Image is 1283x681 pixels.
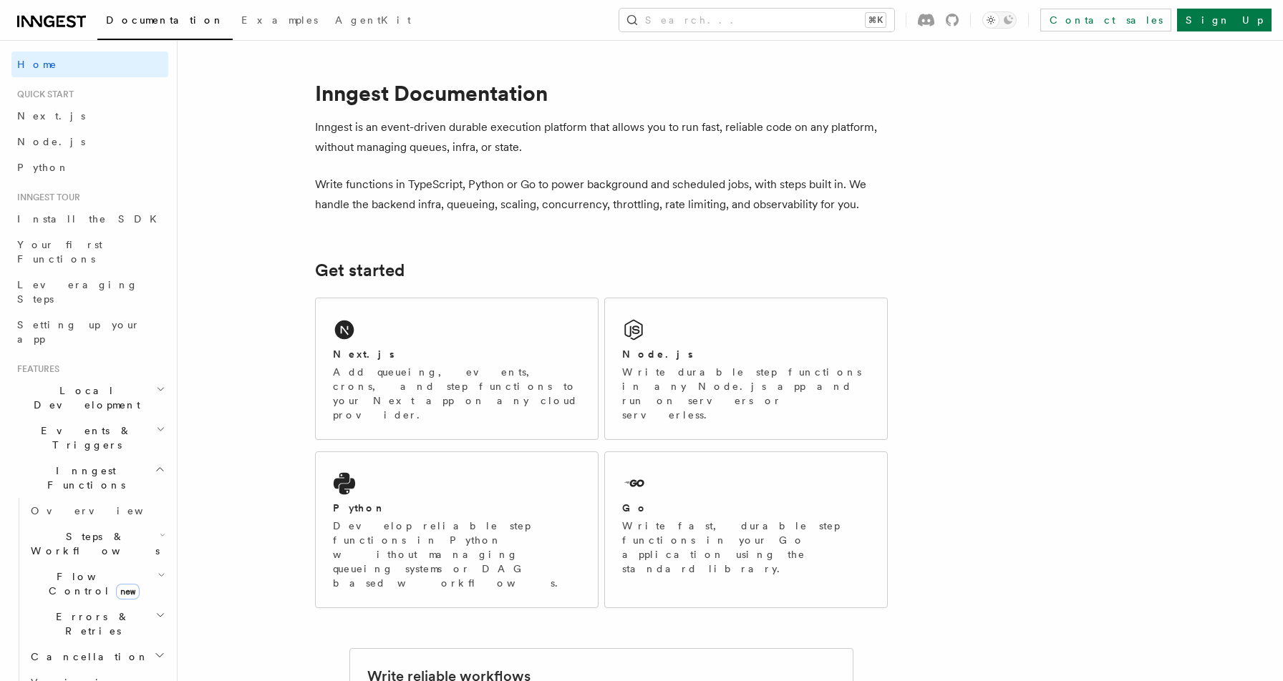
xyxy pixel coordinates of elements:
p: Add queueing, events, crons, and step functions to your Next app on any cloud provider. [333,365,581,422]
span: Python [17,162,69,173]
a: Leveraging Steps [11,272,168,312]
span: Your first Functions [17,239,102,265]
p: Write fast, durable step functions in your Go application using the standard library. [622,519,870,576]
h2: Next.js [333,347,394,361]
span: Inngest tour [11,192,80,203]
span: new [116,584,140,599]
h1: Inngest Documentation [315,80,888,106]
a: Home [11,52,168,77]
p: Write functions in TypeScript, Python or Go to power background and scheduled jobs, with steps bu... [315,175,888,215]
a: GoWrite fast, durable step functions in your Go application using the standard library. [604,451,888,608]
span: Events & Triggers [11,423,156,452]
span: Next.js [17,110,85,122]
h2: Node.js [622,347,693,361]
span: Leveraging Steps [17,279,138,305]
p: Develop reliable step functions in Python without managing queueing systems or DAG based workflows. [333,519,581,590]
a: Install the SDK [11,206,168,232]
button: Search...⌘K [619,9,894,31]
span: Inngest Functions [11,464,155,492]
span: Home [17,57,57,72]
span: Documentation [106,14,224,26]
a: Next.js [11,103,168,129]
span: Overview [31,505,178,516]
button: Cancellation [25,644,168,670]
a: Next.jsAdd queueing, events, crons, and step functions to your Next app on any cloud provider. [315,298,599,440]
a: Documentation [97,4,233,40]
p: Inngest is an event-driven durable execution platform that allows you to run fast, reliable code ... [315,117,888,157]
a: Python [11,155,168,180]
span: Cancellation [25,650,149,664]
button: Steps & Workflows [25,524,168,564]
a: Sign Up [1177,9,1272,31]
button: Local Development [11,378,168,418]
span: Node.js [17,136,85,147]
a: Setting up your app [11,312,168,352]
a: Your first Functions [11,232,168,272]
span: Setting up your app [17,319,140,345]
h2: Go [622,501,648,515]
button: Events & Triggers [11,418,168,458]
button: Toggle dark mode [982,11,1017,29]
button: Inngest Functions [11,458,168,498]
a: Overview [25,498,168,524]
a: PythonDevelop reliable step functions in Python without managing queueing systems or DAG based wo... [315,451,599,608]
a: Node.js [11,129,168,155]
a: Node.jsWrite durable step functions in any Node.js app and run on servers or serverless. [604,298,888,440]
span: Install the SDK [17,213,165,225]
a: Get started [315,260,405,280]
a: Contact sales [1040,9,1171,31]
span: Features [11,363,59,375]
span: Errors & Retries [25,609,155,638]
button: Flow Controlnew [25,564,168,604]
span: Quick start [11,89,74,100]
span: Examples [241,14,318,26]
span: AgentKit [335,14,411,26]
h2: Python [333,501,386,515]
a: Examples [233,4,326,39]
button: Errors & Retries [25,604,168,644]
span: Local Development [11,383,156,412]
kbd: ⌘K [866,13,886,27]
p: Write durable step functions in any Node.js app and run on servers or serverless. [622,365,870,422]
span: Steps & Workflows [25,529,160,558]
a: AgentKit [326,4,420,39]
span: Flow Control [25,569,158,598]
